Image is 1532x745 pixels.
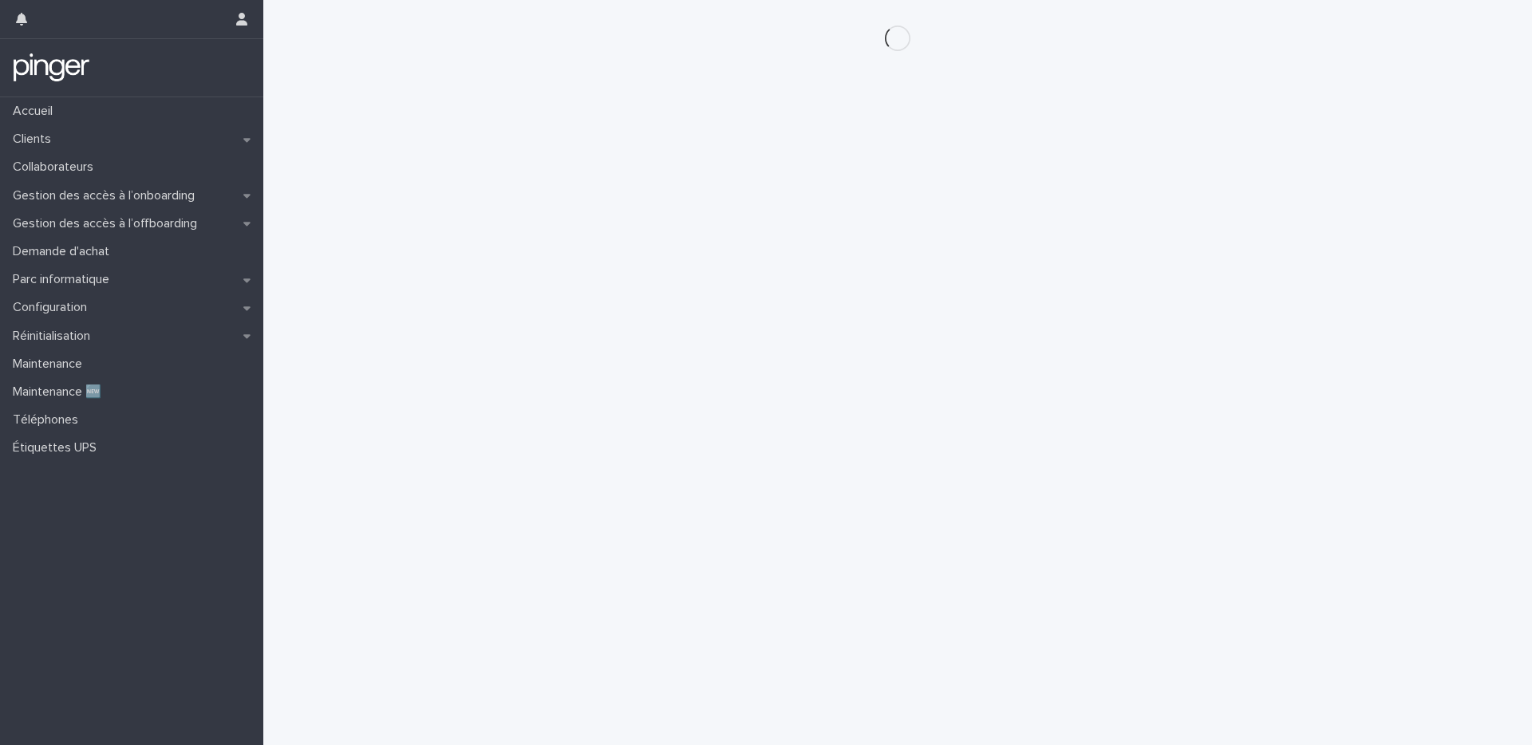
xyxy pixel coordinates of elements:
p: Collaborateurs [6,160,106,175]
p: Étiquettes UPS [6,440,109,455]
p: Demande d'achat [6,244,122,259]
p: Accueil [6,104,65,119]
p: Maintenance 🆕 [6,384,114,400]
p: Configuration [6,300,100,315]
p: Gestion des accès à l’onboarding [6,188,207,203]
img: mTgBEunGTSyRkCgitkcU [13,52,90,84]
p: Téléphones [6,412,91,428]
p: Parc informatique [6,272,122,287]
p: Gestion des accès à l’offboarding [6,216,210,231]
p: Réinitialisation [6,329,103,344]
p: Clients [6,132,64,147]
p: Maintenance [6,357,95,372]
